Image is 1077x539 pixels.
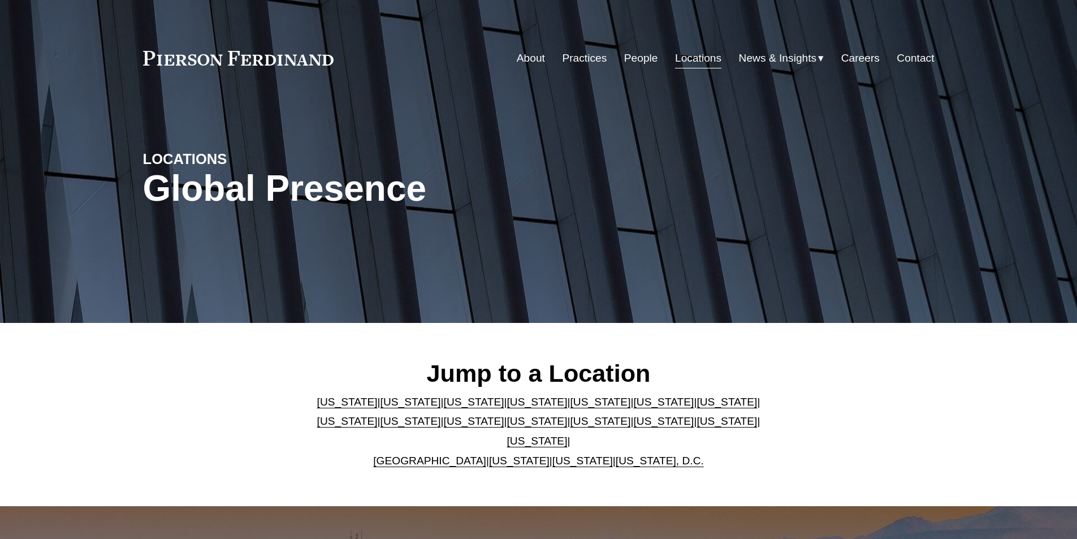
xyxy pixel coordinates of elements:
[317,396,378,408] a: [US_STATE]
[552,455,613,467] a: [US_STATE]
[373,455,486,467] a: [GEOGRAPHIC_DATA]
[380,415,441,427] a: [US_STATE]
[517,48,545,69] a: About
[507,396,568,408] a: [US_STATE]
[562,48,607,69] a: Practices
[308,359,769,388] h2: Jump to a Location
[308,393,769,471] p: | | | | | | | | | | | | | | | | | |
[489,455,550,467] a: [US_STATE]
[841,48,880,69] a: Careers
[570,415,630,427] a: [US_STATE]
[143,150,341,168] h4: LOCATIONS
[444,396,504,408] a: [US_STATE]
[380,396,441,408] a: [US_STATE]
[697,415,757,427] a: [US_STATE]
[570,396,630,408] a: [US_STATE]
[143,168,671,209] h1: Global Presence
[507,415,568,427] a: [US_STATE]
[633,396,694,408] a: [US_STATE]
[739,48,824,69] a: folder dropdown
[616,455,704,467] a: [US_STATE], D.C.
[675,48,721,69] a: Locations
[739,49,817,68] span: News & Insights
[697,396,757,408] a: [US_STATE]
[507,435,568,447] a: [US_STATE]
[444,415,504,427] a: [US_STATE]
[317,415,378,427] a: [US_STATE]
[633,415,694,427] a: [US_STATE]
[624,48,658,69] a: People
[897,48,934,69] a: Contact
